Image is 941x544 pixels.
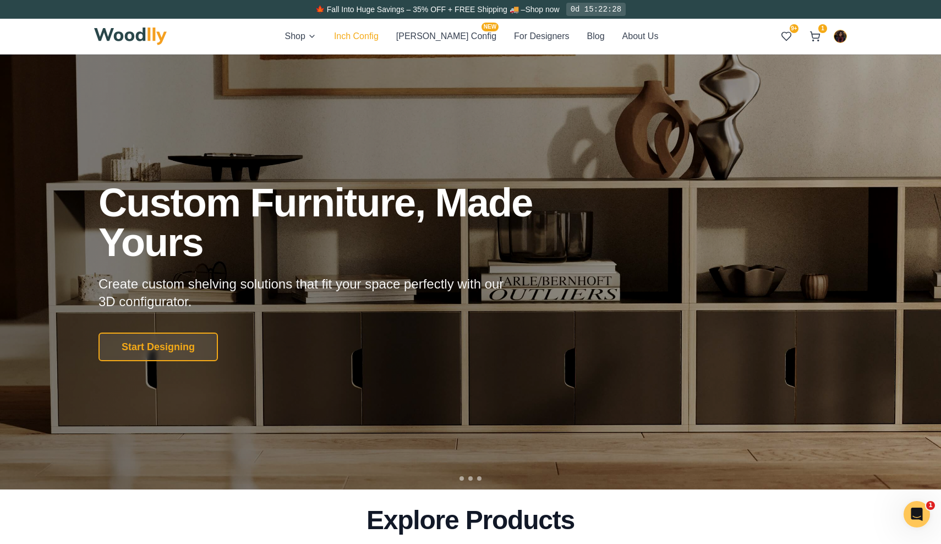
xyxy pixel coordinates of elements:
[834,30,847,43] button: Negin
[926,501,935,510] span: 1
[99,333,218,361] button: Start Designing
[776,26,796,46] button: 9+
[805,26,825,46] button: 1
[834,30,846,42] img: Negin
[904,501,930,527] iframe: Intercom live chat
[514,29,569,43] button: For Designers
[818,24,827,33] span: 1
[482,23,499,31] span: NEW
[525,5,559,14] a: Shop now
[587,29,605,43] button: Blog
[790,24,798,33] span: 9+
[99,275,521,311] p: Create custom shelving solutions that fit your space perfectly with our 3D configurator.
[94,28,167,45] img: Woodlly
[566,3,626,16] div: 0d 15:22:28
[334,29,379,43] button: Inch Config
[99,183,592,262] h1: Custom Furniture, Made Yours
[315,5,525,14] span: 🍁 Fall Into Huge Savings – 35% OFF + FREE Shipping 🚚 –
[622,29,659,43] button: About Us
[99,507,842,534] h2: Explore Products
[396,29,496,43] button: [PERSON_NAME] ConfigNEW
[285,29,316,43] button: Shop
